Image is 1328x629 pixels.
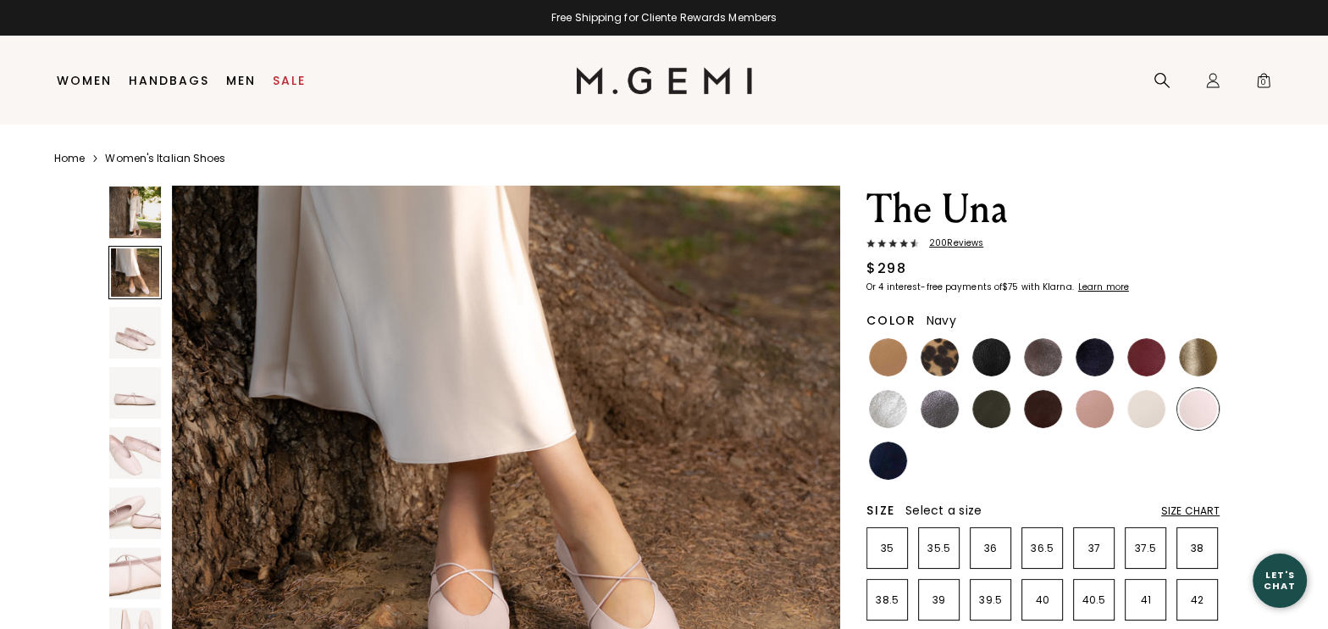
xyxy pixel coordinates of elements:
p: 35.5 [919,542,959,555]
a: Women [57,74,112,87]
img: Gold [1179,338,1217,376]
klarna-placement-style-cta: Learn more [1078,281,1129,293]
img: Light Tan [869,338,907,376]
p: 37.5 [1126,542,1165,555]
klarna-placement-style-body: with Klarna [1021,281,1076,293]
div: $298 [866,259,906,279]
p: 39.5 [971,593,1010,607]
klarna-placement-style-body: Or 4 interest-free payments of [866,281,1002,293]
div: Let's Chat [1253,570,1307,591]
p: 41 [1126,593,1165,607]
p: 40 [1022,593,1062,607]
div: Size Chart [1161,504,1220,518]
a: 200Reviews [866,238,1220,252]
img: Military [972,390,1010,428]
img: Black [972,338,1010,376]
a: Women's Italian Shoes [105,152,225,165]
p: 42 [1177,593,1217,607]
p: 39 [919,593,959,607]
img: Burgundy [1127,338,1165,376]
img: The Una [109,487,161,539]
p: 36 [971,542,1010,555]
img: Chocolate [1024,390,1062,428]
span: Select a size [905,502,982,519]
img: Antique Rose [1076,390,1114,428]
img: The Una [109,548,161,599]
a: Handbags [129,74,209,87]
a: Learn more [1076,282,1129,292]
p: 38.5 [867,593,907,607]
p: 38 [1177,542,1217,555]
p: 37 [1074,542,1114,555]
p: 35 [867,542,907,555]
p: 36.5 [1022,542,1062,555]
a: Home [54,152,85,165]
span: Navy [927,312,956,329]
a: Men [226,74,256,87]
img: Navy [869,442,907,480]
span: 200 Review s [919,238,983,248]
h2: Size [866,504,895,517]
img: The Una [109,186,161,238]
img: Midnight Blue [1076,338,1114,376]
img: Ecru [1127,390,1165,428]
p: 40.5 [1074,593,1114,607]
h1: The Una [866,186,1220,233]
img: Ballerina Pink [1179,390,1217,428]
klarna-placement-style-amount: $75 [1002,281,1018,293]
a: Sale [273,74,306,87]
img: M.Gemi [576,67,753,94]
img: Cocoa [1024,338,1062,376]
img: The Una [109,367,161,419]
img: The Una [109,427,161,479]
img: Gunmetal [921,390,959,428]
h2: Color [866,314,916,327]
span: 0 [1255,75,1272,92]
img: Leopard Print [921,338,959,376]
img: The Una [109,307,161,359]
img: Silver [869,390,907,428]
